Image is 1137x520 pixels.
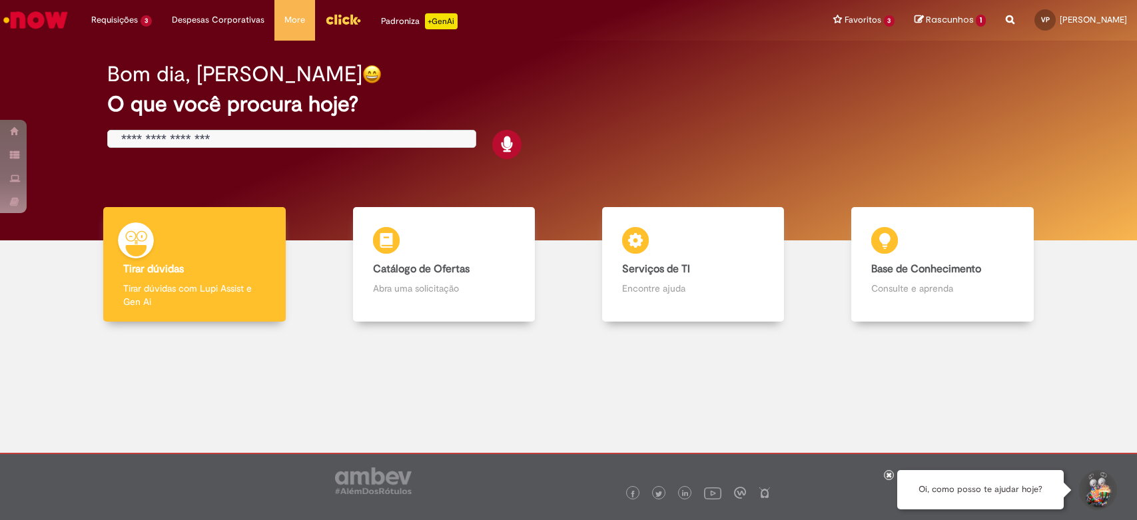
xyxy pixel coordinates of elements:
[172,13,264,27] span: Despesas Corporativas
[704,484,721,501] img: logo_footer_youtube.png
[1077,470,1117,510] button: Iniciar Conversa de Suporte
[759,487,771,499] img: logo_footer_naosei.png
[335,467,412,494] img: logo_footer_ambev_rotulo_gray.png
[569,207,818,322] a: Serviços de TI Encontre ajuda
[1041,15,1050,24] span: VP
[622,262,690,276] b: Serviços de TI
[926,13,974,26] span: Rascunhos
[70,207,319,322] a: Tirar dúvidas Tirar dúvidas com Lupi Assist e Gen Ai
[373,262,470,276] b: Catálogo de Ofertas
[622,282,764,295] p: Encontre ajuda
[123,262,184,276] b: Tirar dúvidas
[381,13,458,29] div: Padroniza
[897,470,1064,509] div: Oi, como posso te ajudar hoje?
[884,15,895,27] span: 3
[319,207,568,322] a: Catálogo de Ofertas Abra uma solicitação
[845,13,881,27] span: Favoritos
[818,207,1067,322] a: Base de Conhecimento Consulte e aprenda
[629,491,636,497] img: logo_footer_facebook.png
[362,65,382,84] img: happy-face.png
[91,13,138,27] span: Requisições
[284,13,305,27] span: More
[325,9,361,29] img: click_logo_yellow_360x200.png
[1,7,70,33] img: ServiceNow
[682,490,689,498] img: logo_footer_linkedin.png
[107,63,362,86] h2: Bom dia, [PERSON_NAME]
[141,15,152,27] span: 3
[107,93,1030,116] h2: O que você procura hoje?
[655,491,662,497] img: logo_footer_twitter.png
[871,262,981,276] b: Base de Conhecimento
[425,13,458,29] p: +GenAi
[1060,14,1127,25] span: [PERSON_NAME]
[373,282,515,295] p: Abra uma solicitação
[871,282,1013,295] p: Consulte e aprenda
[915,14,986,27] a: Rascunhos
[976,15,986,27] span: 1
[123,282,265,308] p: Tirar dúvidas com Lupi Assist e Gen Ai
[734,487,746,499] img: logo_footer_workplace.png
